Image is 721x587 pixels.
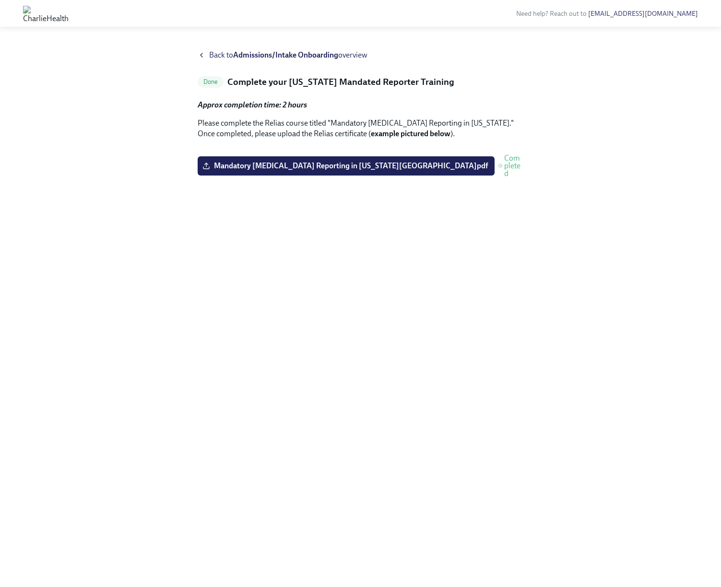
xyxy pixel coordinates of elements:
strong: example pictured below [371,129,450,138]
label: Mandatory [MEDICAL_DATA] Reporting in [US_STATE][GEOGRAPHIC_DATA]pdf [198,156,495,176]
span: Completed [504,154,523,177]
span: Back to overview [209,50,367,60]
span: Done [198,78,224,85]
strong: Admissions/Intake Onboarding [233,50,338,59]
span: Mandatory [MEDICAL_DATA] Reporting in [US_STATE][GEOGRAPHIC_DATA]pdf [204,161,488,171]
a: Back toAdmissions/Intake Onboardingoverview [198,50,524,60]
span: Need help? Reach out to [516,10,698,18]
strong: Approx completion time: 2 hours [198,100,307,109]
a: [EMAIL_ADDRESS][DOMAIN_NAME] [588,10,698,18]
p: Please complete the Relias course titled "Mandatory [MEDICAL_DATA] Reporting in [US_STATE]." Once... [198,118,524,139]
img: CharlieHealth [23,6,69,21]
h5: Complete your [US_STATE] Mandated Reporter Training [227,76,454,88]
